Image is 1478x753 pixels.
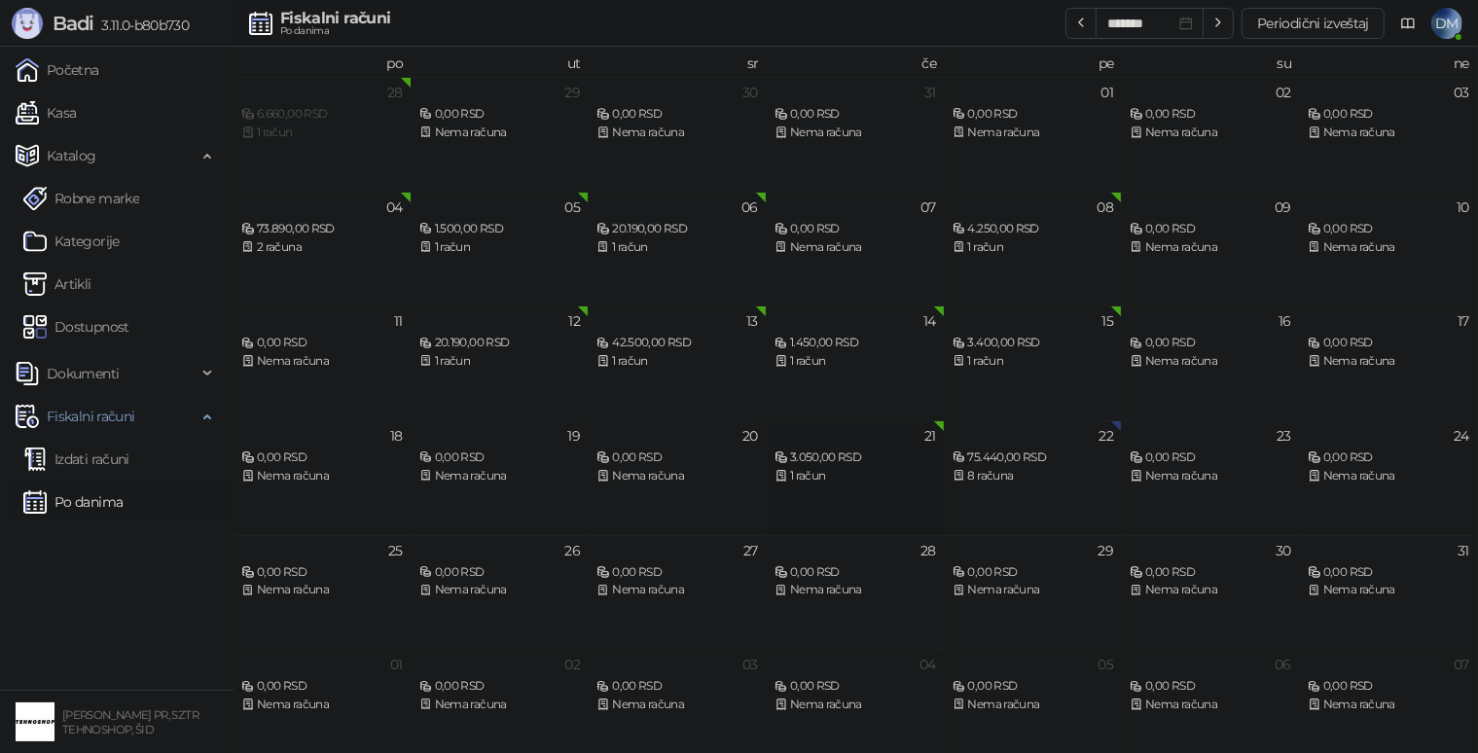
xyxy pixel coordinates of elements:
td: 2025-08-12 [412,305,590,420]
div: 0,00 RSD [953,105,1114,124]
div: 0,00 RSD [419,105,581,124]
div: 0,00 RSD [1130,105,1291,124]
div: 31 [1458,544,1469,557]
td: 2025-08-13 [589,305,767,420]
div: 6.660,00 RSD [241,105,403,124]
div: Nema računa [1308,238,1469,257]
td: 2025-08-02 [1122,77,1300,192]
div: Nema računa [1130,696,1291,714]
div: Nema računa [419,581,581,599]
th: ne [1300,47,1478,77]
div: Nema računa [775,696,936,714]
td: 2025-08-08 [945,192,1123,306]
th: po [234,47,412,77]
div: 22 [1099,429,1113,443]
div: Nema računa [596,124,758,142]
div: 10 [1457,200,1469,214]
div: 05 [1098,658,1113,671]
div: 0,00 RSD [241,677,403,696]
div: 30 [1276,544,1291,557]
div: 0,00 RSD [775,563,936,582]
div: Nema računa [1308,352,1469,371]
div: 0,00 RSD [1130,334,1291,352]
div: Nema računa [419,124,581,142]
td: 2025-08-10 [1300,192,1478,306]
div: 0,00 RSD [1308,105,1469,124]
div: 1 račun [775,352,936,371]
div: 1 račun [596,352,758,371]
div: 1 račun [953,352,1114,371]
div: 21 [924,429,936,443]
div: 31 [924,86,936,99]
th: sr [589,47,767,77]
td: 2025-08-17 [1300,305,1478,420]
div: 29 [565,86,581,99]
div: 30 [742,86,758,99]
td: 2025-08-14 [767,305,945,420]
td: 2025-08-26 [412,535,590,650]
div: 03 [742,658,758,671]
small: [PERSON_NAME] PR, SZTR TEHNOSHOP, ŠID [62,708,198,736]
div: 0,00 RSD [1130,220,1291,238]
div: 08 [1097,200,1113,214]
a: Dokumentacija [1392,8,1424,39]
span: Badi [53,12,93,35]
span: Katalog [47,136,96,175]
div: 0,00 RSD [775,220,936,238]
a: Robne marke [23,179,139,218]
td: 2025-08-05 [412,192,590,306]
div: 0,00 RSD [1130,563,1291,582]
button: Periodični izveštaj [1242,8,1385,39]
td: 2025-08-06 [589,192,767,306]
div: Nema računa [775,581,936,599]
td: 2025-07-29 [412,77,590,192]
div: 1 račun [241,124,403,142]
div: 09 [1275,200,1291,214]
div: 1.450,00 RSD [775,334,936,352]
div: 24 [1454,429,1469,443]
div: 1 račun [419,352,581,371]
div: 1 račun [419,238,581,257]
div: 06 [1275,658,1291,671]
img: Artikli [23,272,47,296]
td: 2025-08-03 [1300,77,1478,192]
span: 3.11.0-b80b730 [93,17,189,34]
div: 1.500,00 RSD [419,220,581,238]
div: 3.050,00 RSD [775,448,936,467]
div: 8 računa [953,467,1114,485]
div: 28 [920,544,936,557]
td: 2025-08-28 [767,535,945,650]
div: 0,00 RSD [953,677,1114,696]
div: 20.190,00 RSD [419,334,581,352]
td: 2025-08-25 [234,535,412,650]
td: 2025-07-30 [589,77,767,192]
td: 2025-08-27 [589,535,767,650]
div: 18 [390,429,403,443]
div: 0,00 RSD [1308,220,1469,238]
div: Nema računa [1130,467,1291,485]
div: 0,00 RSD [419,563,581,582]
div: 01 [1100,86,1113,99]
div: 11 [394,314,403,328]
th: pe [945,47,1123,77]
div: Nema računa [1130,238,1291,257]
div: Nema računa [241,581,403,599]
td: 2025-07-28 [234,77,412,192]
div: 28 [387,86,403,99]
div: 0,00 RSD [596,677,758,696]
div: 0,00 RSD [1308,334,1469,352]
a: Kategorije [23,222,120,261]
td: 2025-08-16 [1122,305,1300,420]
div: Po danima [280,26,390,36]
div: Nema računa [775,124,936,142]
div: 06 [741,200,758,214]
td: 2025-08-01 [945,77,1123,192]
th: su [1122,47,1300,77]
span: DM [1431,8,1462,39]
th: če [767,47,945,77]
a: ArtikliArtikli [23,265,91,304]
div: 20 [742,429,758,443]
div: 23 [1277,429,1291,443]
td: 2025-08-22 [945,420,1123,535]
span: Fiskalni računi [47,397,134,436]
